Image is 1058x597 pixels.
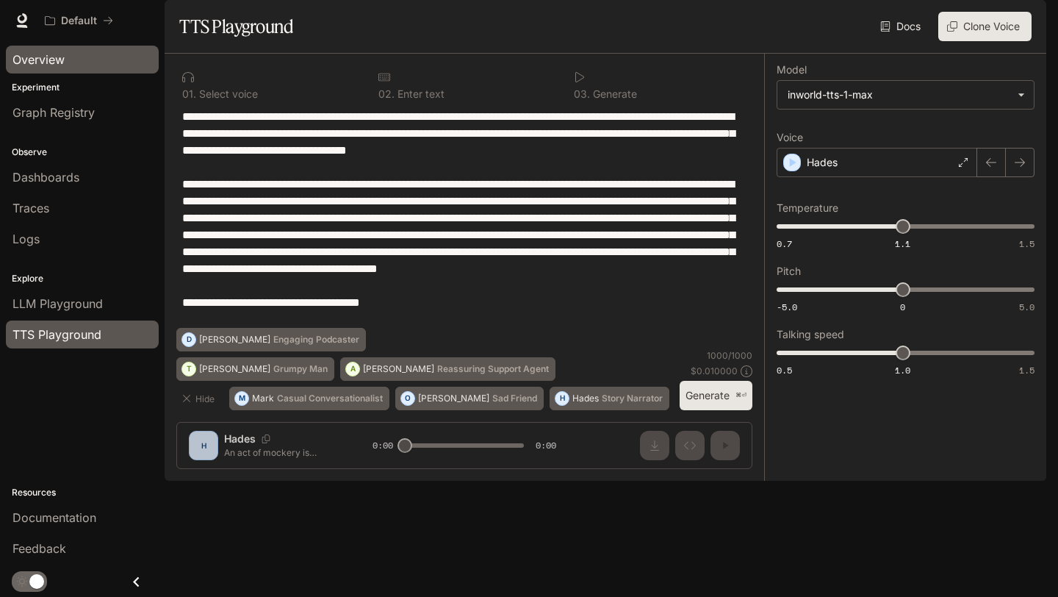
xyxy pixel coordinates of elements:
[199,335,270,344] p: [PERSON_NAME]
[38,6,120,35] button: All workspaces
[378,89,395,99] p: 0 2 .
[777,266,801,276] p: Pitch
[252,394,274,403] p: Mark
[602,394,663,403] p: Story Narrator
[273,335,359,344] p: Engaging Podcaster
[777,237,792,250] span: 0.7
[273,365,328,373] p: Grumpy Man
[777,203,838,213] p: Temperature
[61,15,97,27] p: Default
[196,89,258,99] p: Select voice
[777,301,797,313] span: -5.0
[777,329,844,340] p: Talking speed
[807,155,838,170] p: Hades
[895,364,910,376] span: 1.0
[777,132,803,143] p: Voice
[691,365,738,377] p: $ 0.010000
[199,365,270,373] p: [PERSON_NAME]
[777,81,1034,109] div: inworld-tts-1-max
[176,328,366,351] button: D[PERSON_NAME]Engaging Podcaster
[363,365,434,373] p: [PERSON_NAME]
[707,349,752,362] p: 1000 / 1000
[680,381,752,411] button: Generate⌘⏎
[895,237,910,250] span: 1.1
[401,387,414,410] div: O
[395,387,544,410] button: O[PERSON_NAME]Sad Friend
[788,87,1010,102] div: inworld-tts-1-max
[182,357,195,381] div: T
[179,12,293,41] h1: TTS Playground
[1019,364,1034,376] span: 1.5
[277,394,383,403] p: Casual Conversationalist
[938,12,1032,41] button: Clone Voice
[550,387,669,410] button: HHadesStory Narrator
[182,89,196,99] p: 0 1 .
[1019,237,1034,250] span: 1.5
[176,357,334,381] button: T[PERSON_NAME]Grumpy Man
[492,394,537,403] p: Sad Friend
[877,12,926,41] a: Docs
[900,301,905,313] span: 0
[590,89,637,99] p: Generate
[229,387,389,410] button: MMarkCasual Conversationalist
[437,365,549,373] p: Reassuring Support Agent
[346,357,359,381] div: A
[182,328,195,351] div: D
[418,394,489,403] p: [PERSON_NAME]
[777,65,807,75] p: Model
[176,387,223,410] button: Hide
[574,89,590,99] p: 0 3 .
[340,357,555,381] button: A[PERSON_NAME]Reassuring Support Agent
[735,391,746,400] p: ⌘⏎
[555,387,569,410] div: H
[1019,301,1034,313] span: 5.0
[395,89,445,99] p: Enter text
[572,394,599,403] p: Hades
[777,364,792,376] span: 0.5
[235,387,248,410] div: M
